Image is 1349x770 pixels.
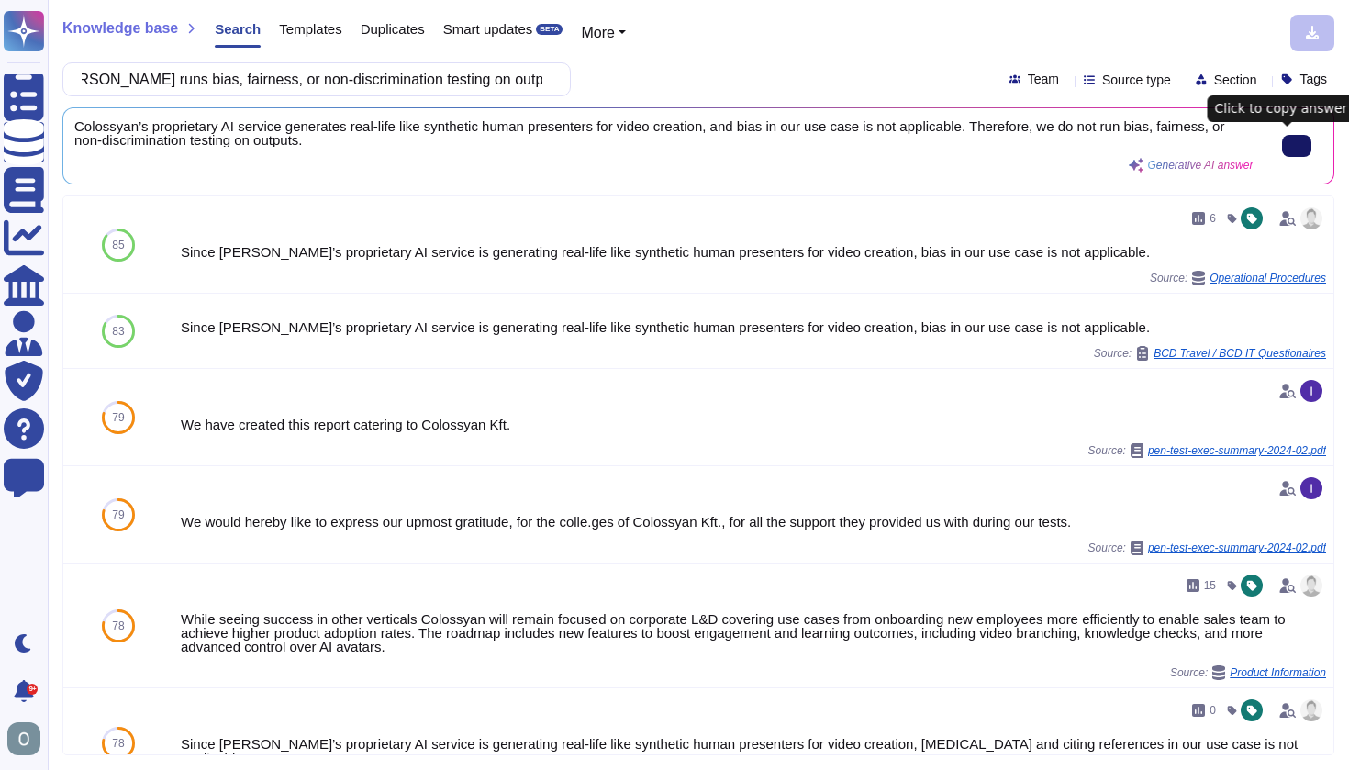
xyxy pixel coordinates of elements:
span: Source: [1088,443,1326,458]
span: Knowledge base [62,21,178,36]
span: Source: [1094,346,1326,361]
span: Generative AI answer [1147,160,1253,171]
span: 78 [112,738,124,749]
div: BETA [536,24,563,35]
img: user [1300,575,1322,597]
button: More [581,22,626,44]
span: Colossyan’s proprietary AI service generates real-life like synthetic human presenters for video ... [74,119,1253,147]
span: Templates [279,22,341,36]
div: 9+ [27,684,38,695]
div: Since [PERSON_NAME]’s proprietary AI service is generating real-life like synthetic human present... [181,245,1326,259]
img: user [1300,380,1322,402]
span: 79 [112,509,124,520]
span: Source: [1088,541,1326,555]
div: Since [PERSON_NAME]’s proprietary AI service is generating real-life like synthetic human present... [181,737,1326,764]
span: BCD Travel / BCD IT Questionaires [1154,348,1326,359]
div: Since [PERSON_NAME]’s proprietary AI service is generating real-life like synthetic human present... [181,320,1326,334]
span: Tags [1299,73,1327,85]
span: More [581,25,614,40]
span: 78 [112,620,124,631]
span: 79 [112,412,124,423]
input: Search a question or template... [72,63,552,95]
img: user [1300,477,1322,499]
img: user [1300,207,1322,229]
div: We would hereby like to express our upmost gratitude, for the colle.ges of Colossyan Kft., for al... [181,515,1326,529]
span: Product Information [1230,667,1326,678]
img: user [1300,699,1322,721]
span: Team [1028,73,1059,85]
span: 85 [112,240,124,251]
span: Source: [1170,665,1326,680]
div: We have created this report catering to Colossyan Kft. [181,418,1326,431]
span: pen-test-exec-summary-2024-02.pdf [1148,445,1326,456]
span: Source: [1150,271,1326,285]
span: 15 [1204,580,1216,591]
span: Search [215,22,261,36]
img: user [7,722,40,755]
span: Smart updates [443,22,533,36]
span: Operational Procedures [1210,273,1326,284]
span: pen-test-exec-summary-2024-02.pdf [1148,542,1326,553]
span: 0 [1210,705,1216,716]
span: 83 [112,326,124,337]
span: Duplicates [361,22,425,36]
div: While seeing success in other verticals Colossyan will remain focused on corporate L&D covering u... [181,612,1326,653]
button: user [4,719,53,759]
span: Source type [1102,73,1171,86]
span: Section [1214,73,1257,86]
span: 6 [1210,213,1216,224]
